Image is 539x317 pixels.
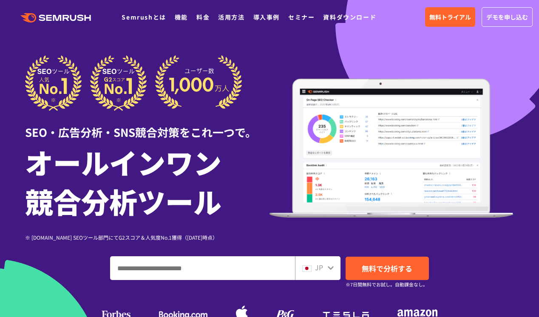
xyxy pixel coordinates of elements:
a: 無料で分析する [346,257,429,280]
h1: オールインワン 競合分析ツール [25,142,269,221]
a: 料金 [196,13,210,21]
a: 導入事例 [253,13,280,21]
a: 機能 [175,13,188,21]
span: JP [315,262,323,272]
div: ※ [DOMAIN_NAME] SEOツール部門にてG2スコア＆人気度No.1獲得（[DATE]時点） [25,233,269,241]
a: Semrushとは [122,13,166,21]
a: デモを申し込む [482,7,533,27]
input: ドメイン、キーワードまたはURLを入力してください [111,257,295,280]
span: 無料トライアル [429,12,471,22]
a: セミナー [288,13,315,21]
span: 無料で分析する [362,263,412,274]
small: ※7日間無料でお試し。自動課金なし。 [346,280,428,289]
a: 無料トライアル [425,7,475,27]
a: 活用方法 [218,13,244,21]
span: デモを申し込む [486,12,528,22]
div: SEO・広告分析・SNS競合対策をこれ一つで。 [25,111,269,140]
a: 資料ダウンロード [323,13,376,21]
